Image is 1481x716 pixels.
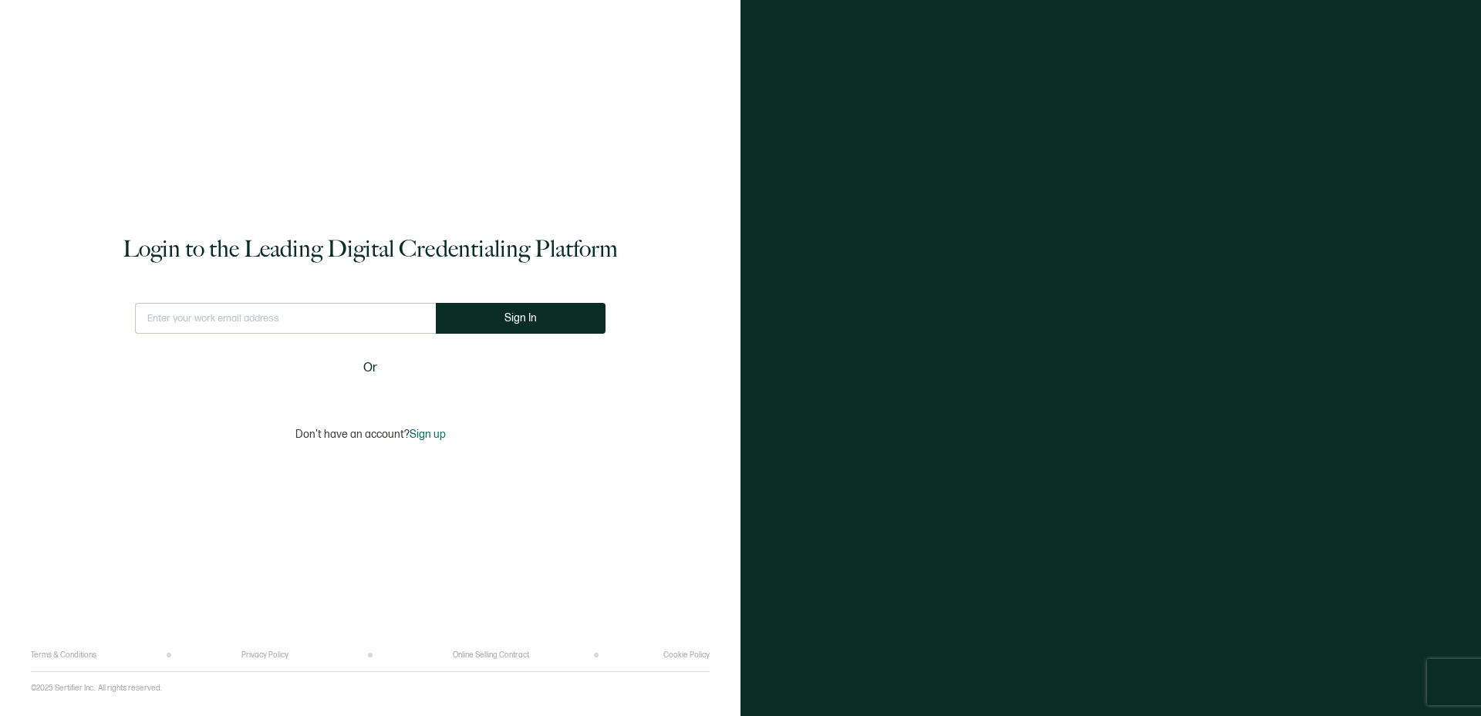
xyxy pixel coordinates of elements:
[363,358,377,378] span: Or
[453,650,529,660] a: Online Selling Contract
[295,428,446,441] p: Don't have an account?
[504,312,537,324] span: Sign In
[663,650,710,660] a: Cookie Policy
[123,234,618,264] h1: Login to the Leading Digital Credentialing Platform
[241,650,288,660] a: Privacy Policy
[31,650,96,660] a: Terms & Conditions
[436,303,606,334] button: Sign In
[135,303,436,334] input: Enter your work email address
[31,684,162,693] p: ©2025 Sertifier Inc.. All rights reserved.
[410,428,446,441] span: Sign up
